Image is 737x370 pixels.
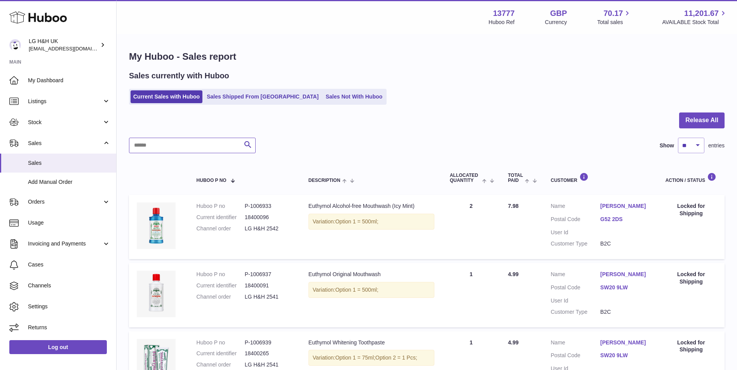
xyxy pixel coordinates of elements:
img: Euthymol_Alcohol-free_Mouthwash_Icy_Mint_-Image-2.webp [137,202,176,249]
span: Option 1 = 75ml; [335,354,375,361]
div: Euthymol Original Mouthwash [308,271,434,278]
dd: LG H&H 2542 [245,225,293,232]
td: 2 [442,195,500,259]
dt: Huboo P no [197,271,245,278]
span: Option 1 = 500ml; [335,218,378,225]
a: Sales Not With Huboo [323,90,385,103]
dt: Channel order [197,225,245,232]
dt: User Id [551,229,600,236]
div: Huboo Ref [489,19,515,26]
span: entries [708,142,725,149]
td: 1 [442,263,500,327]
img: internalAdmin-13777@internal.huboo.com [9,39,21,51]
span: Sales [28,159,110,167]
dt: Huboo P no [197,202,245,210]
dt: Customer Type [551,308,600,316]
span: Channels [28,282,110,289]
span: 11,201.67 [684,8,719,19]
dt: Postal Code [551,216,600,225]
span: Description [308,178,340,183]
span: 4.99 [508,271,518,277]
span: Settings [28,303,110,310]
span: ALLOCATED Quantity [450,173,480,183]
a: [PERSON_NAME] [600,202,650,210]
button: Release All [679,112,725,128]
a: Sales Shipped From [GEOGRAPHIC_DATA] [204,90,321,103]
span: Sales [28,140,102,147]
span: 4.99 [508,339,518,346]
dt: Name [551,339,600,348]
div: Variation: [308,214,434,230]
div: Locked for Shipping [666,202,717,217]
span: Orders [28,198,102,206]
div: Variation: [308,350,434,366]
dd: 18400265 [245,350,293,357]
span: Huboo P no [197,178,227,183]
dt: Postal Code [551,284,600,293]
div: Euthymol Alcohol-free Mouthwash (Icy Mint) [308,202,434,210]
span: [EMAIL_ADDRESS][DOMAIN_NAME] [29,45,114,52]
a: [PERSON_NAME] [600,271,650,278]
h2: Sales currently with Huboo [129,71,229,81]
strong: 13777 [493,8,515,19]
dt: Channel order [197,361,245,368]
dt: Channel order [197,293,245,301]
span: Listings [28,98,102,105]
span: 7.98 [508,203,518,209]
span: Total sales [597,19,632,26]
dd: 18400091 [245,282,293,289]
dt: Postal Code [551,352,600,361]
a: G52 2DS [600,216,650,223]
dd: LG H&H 2541 [245,361,293,368]
a: 11,201.67 AVAILABLE Stock Total [662,8,728,26]
div: Euthymol Whitening Toothpaste [308,339,434,346]
span: My Dashboard [28,77,110,84]
dt: User Id [551,297,600,304]
span: Add Manual Order [28,178,110,186]
span: AVAILABLE Stock Total [662,19,728,26]
dt: Current identifier [197,214,245,221]
div: LG H&H UK [29,38,99,52]
div: Action / Status [666,173,717,183]
a: Log out [9,340,107,354]
img: Euthymol-Original-Mouthwash-500ml.webp [137,271,176,317]
a: [PERSON_NAME] [600,339,650,346]
h1: My Huboo - Sales report [129,50,725,63]
div: Variation: [308,282,434,298]
label: Show [660,142,674,149]
dd: LG H&H 2541 [245,293,293,301]
div: Locked for Shipping [666,271,717,285]
div: Customer [551,173,650,183]
strong: GBP [550,8,567,19]
span: Stock [28,119,102,126]
dd: 18400096 [245,214,293,221]
dt: Huboo P no [197,339,245,346]
span: Returns [28,324,110,331]
dd: B2C [600,308,650,316]
dt: Name [551,202,600,212]
span: Usage [28,219,110,226]
dt: Current identifier [197,282,245,289]
dt: Customer Type [551,240,600,247]
span: Cases [28,261,110,268]
dd: P-1006933 [245,202,293,210]
span: Total paid [508,173,523,183]
dt: Current identifier [197,350,245,357]
span: 70.17 [603,8,623,19]
dd: B2C [600,240,650,247]
a: Current Sales with Huboo [131,90,202,103]
a: SW20 9LW [600,284,650,291]
a: 70.17 Total sales [597,8,632,26]
dd: P-1006937 [245,271,293,278]
div: Locked for Shipping [666,339,717,354]
dd: P-1006939 [245,339,293,346]
span: Option 2 = 1 Pcs; [375,354,417,361]
a: SW20 9LW [600,352,650,359]
dt: Name [551,271,600,280]
div: Currency [545,19,567,26]
span: Invoicing and Payments [28,240,102,247]
span: Option 1 = 500ml; [335,287,378,293]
